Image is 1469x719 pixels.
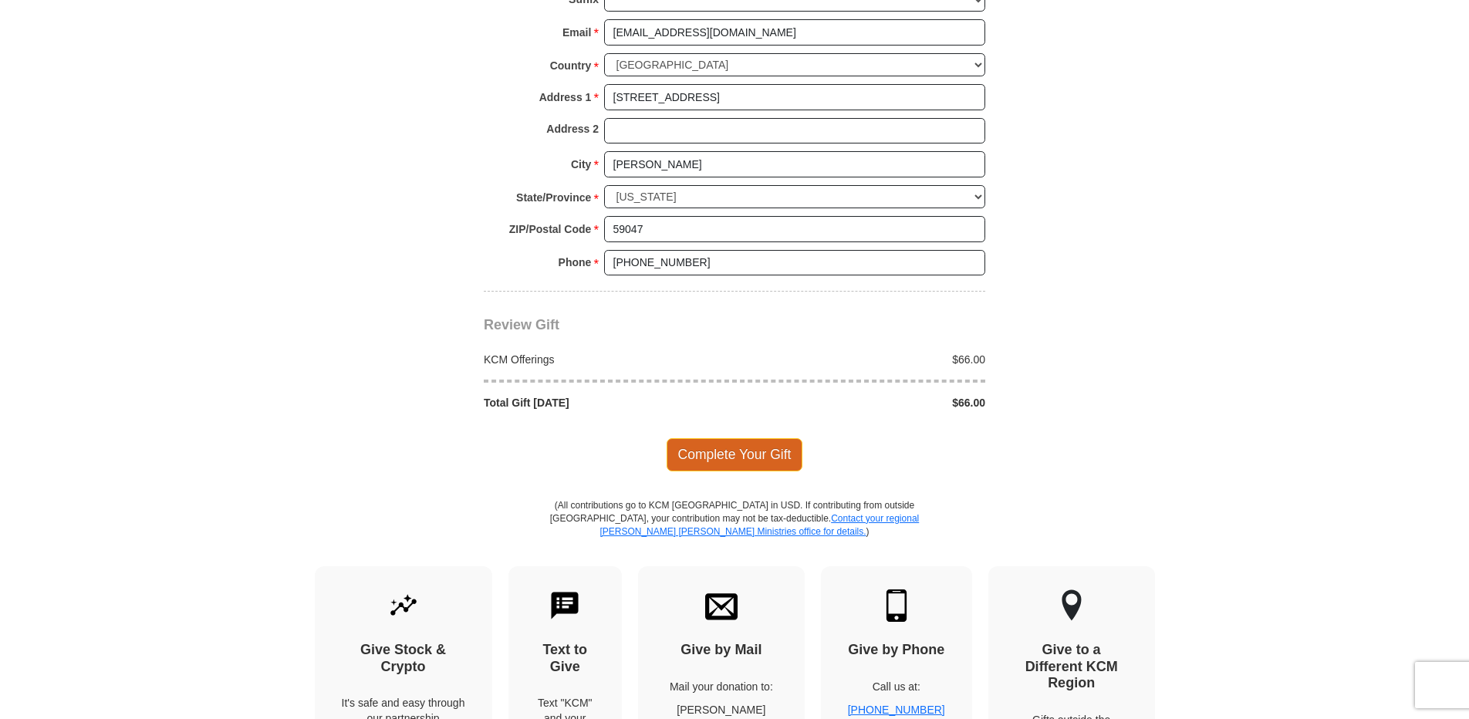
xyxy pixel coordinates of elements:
[342,642,465,675] h4: Give Stock & Crypto
[848,642,945,659] h4: Give by Phone
[1061,589,1082,622] img: other-region
[1015,642,1128,692] h4: Give to a Different KCM Region
[549,589,581,622] img: text-to-give.svg
[484,317,559,332] span: Review Gift
[539,86,592,108] strong: Address 1
[599,513,919,537] a: Contact your regional [PERSON_NAME] [PERSON_NAME] Ministries office for details.
[549,499,920,566] p: (All contributions go to KCM [GEOGRAPHIC_DATA] in USD. If contributing from outside [GEOGRAPHIC_D...
[734,352,994,367] div: $66.00
[665,642,778,659] h4: Give by Mail
[848,704,945,716] a: [PHONE_NUMBER]
[535,642,596,675] h4: Text to Give
[562,22,591,43] strong: Email
[509,218,592,240] strong: ZIP/Postal Code
[559,251,592,273] strong: Phone
[571,154,591,175] strong: City
[665,679,778,694] p: Mail your donation to:
[667,438,803,471] span: Complete Your Gift
[880,589,913,622] img: mobile.svg
[848,679,945,694] p: Call us at:
[516,187,591,208] strong: State/Province
[550,55,592,76] strong: Country
[734,395,994,410] div: $66.00
[705,589,738,622] img: envelope.svg
[476,352,735,367] div: KCM Offerings
[546,118,599,140] strong: Address 2
[387,589,420,622] img: give-by-stock.svg
[476,395,735,410] div: Total Gift [DATE]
